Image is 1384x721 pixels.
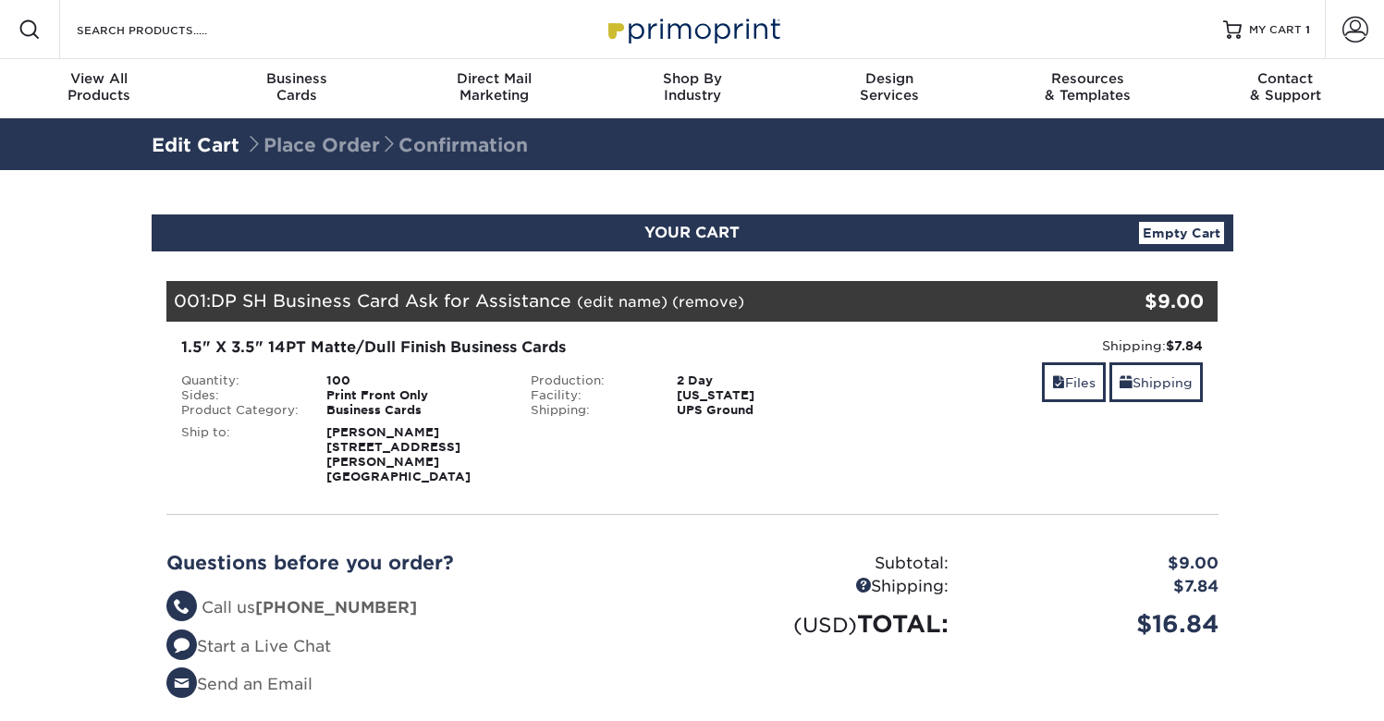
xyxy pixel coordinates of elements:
a: (remove) [672,293,744,311]
input: SEARCH PRODUCTS..... [75,18,255,41]
a: Direct MailMarketing [396,59,594,118]
div: Sides: [167,388,313,403]
a: Shipping [1109,362,1203,402]
a: BusinessCards [198,59,396,118]
h2: Questions before you order? [166,552,679,574]
div: $7.84 [962,575,1232,599]
span: Direct Mail [396,70,594,87]
span: Contact [1186,70,1384,87]
span: shipping [1120,375,1133,390]
a: Files [1042,362,1106,402]
span: Business [198,70,396,87]
div: Cards [198,70,396,104]
div: Production: [517,373,663,388]
div: Quantity: [167,373,313,388]
div: 1.5" X 3.5" 14PT Matte/Dull Finish Business Cards [181,336,853,359]
span: Design [790,70,988,87]
div: Print Front Only [312,388,517,403]
div: 100 [312,373,517,388]
div: Shipping: [692,575,962,599]
a: Empty Cart [1139,222,1224,244]
a: (edit name) [577,293,668,311]
div: 001: [166,281,1043,322]
a: Start a Live Chat [166,637,331,655]
span: YOUR CART [644,224,740,241]
div: UPS Ground [663,403,867,418]
a: Send an Email [166,675,312,693]
div: $9.00 [962,552,1232,576]
div: Industry [594,70,791,104]
span: Shop By [594,70,791,87]
span: files [1052,375,1065,390]
div: Services [790,70,988,104]
div: Marketing [396,70,594,104]
li: Call us [166,596,679,620]
div: Product Category: [167,403,313,418]
a: Edit Cart [152,134,239,156]
div: Subtotal: [692,552,962,576]
strong: [PERSON_NAME] [STREET_ADDRESS][PERSON_NAME] [GEOGRAPHIC_DATA] [326,425,471,483]
strong: $7.84 [1166,338,1203,353]
div: & Templates [988,70,1186,104]
div: & Support [1186,70,1384,104]
small: (USD) [793,613,857,637]
div: Facility: [517,388,663,403]
div: Business Cards [312,403,517,418]
strong: [PHONE_NUMBER] [255,598,417,617]
a: Resources& Templates [988,59,1186,118]
div: $16.84 [962,606,1232,642]
img: Primoprint [600,9,785,49]
a: DesignServices [790,59,988,118]
span: Place Order Confirmation [245,134,528,156]
span: 1 [1305,23,1310,36]
div: Ship to: [167,425,313,484]
div: Shipping: [517,403,663,418]
div: TOTAL: [692,606,962,642]
div: 2 Day [663,373,867,388]
a: Contact& Support [1186,59,1384,118]
div: [US_STATE] [663,388,867,403]
div: $9.00 [1043,287,1205,315]
span: DP SH Business Card Ask for Assistance [211,290,571,311]
span: Resources [988,70,1186,87]
span: MY CART [1249,22,1302,38]
div: Shipping: [881,336,1204,355]
a: Shop ByIndustry [594,59,791,118]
